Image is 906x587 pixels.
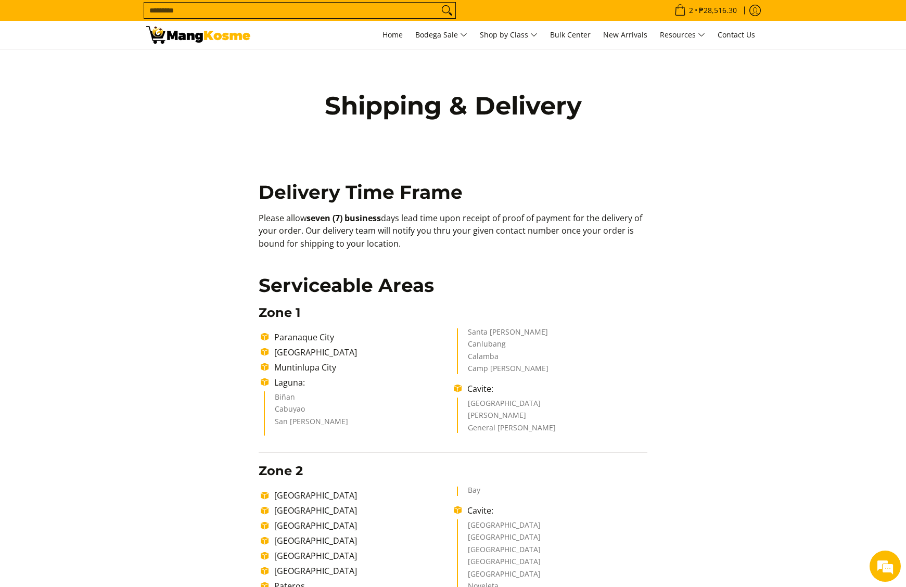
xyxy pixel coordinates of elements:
[415,29,467,42] span: Bodega Sale
[269,534,454,547] li: [GEOGRAPHIC_DATA]
[269,504,454,517] li: [GEOGRAPHIC_DATA]
[269,489,454,502] li: [GEOGRAPHIC_DATA]
[718,30,755,40] span: Contact Us
[269,565,454,577] li: [GEOGRAPHIC_DATA]
[259,212,647,261] p: Please allow days lead time upon receipt of proof of payment for the delivery of your order. Our ...
[687,7,695,14] span: 2
[468,412,637,424] li: [PERSON_NAME]
[468,558,637,570] li: [GEOGRAPHIC_DATA]
[410,21,473,49] a: Bodega Sale
[697,7,738,14] span: ₱28,516.30
[468,424,637,433] li: General [PERSON_NAME]
[468,546,637,558] li: [GEOGRAPHIC_DATA]
[480,29,538,42] span: Shop by Class
[598,21,653,49] a: New Arrivals
[275,393,444,406] li: Biñan
[462,504,647,517] li: Cavite:
[269,361,454,374] li: Muntinlupa City
[550,30,591,40] span: Bulk Center
[259,305,647,321] h3: Zone 1
[274,331,334,343] span: Paranaque City
[468,533,637,546] li: [GEOGRAPHIC_DATA]
[462,382,647,395] li: Cavite:
[468,340,637,353] li: Canlubang
[261,21,760,49] nav: Main Menu
[603,30,647,40] span: New Arrivals
[660,29,705,42] span: Resources
[468,328,637,341] li: Santa [PERSON_NAME]
[259,274,647,297] h2: Serviceable Areas
[275,418,444,430] li: San [PERSON_NAME]
[259,181,647,204] h2: Delivery Time Frame
[275,405,444,418] li: Cabuyao
[468,487,637,496] li: Bay
[377,21,408,49] a: Home
[655,21,710,49] a: Resources
[468,353,637,365] li: Calamba
[712,21,760,49] a: Contact Us
[302,90,604,121] h1: Shipping & Delivery
[307,212,381,224] b: seven (7) business
[146,26,250,44] img: Shipping &amp; Delivery Page l Mang Kosme: Home Appliances Warehouse Sale!
[269,346,454,359] li: [GEOGRAPHIC_DATA]
[382,30,403,40] span: Home
[671,5,740,16] span: •
[259,463,647,479] h3: Zone 2
[269,376,454,389] li: Laguna:
[468,570,637,583] li: [GEOGRAPHIC_DATA]
[439,3,455,18] button: Search
[269,519,454,532] li: [GEOGRAPHIC_DATA]
[545,21,596,49] a: Bulk Center
[468,400,637,412] li: [GEOGRAPHIC_DATA]
[468,365,637,374] li: Camp [PERSON_NAME]
[269,550,454,562] li: [GEOGRAPHIC_DATA]
[468,521,637,534] li: [GEOGRAPHIC_DATA]
[475,21,543,49] a: Shop by Class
